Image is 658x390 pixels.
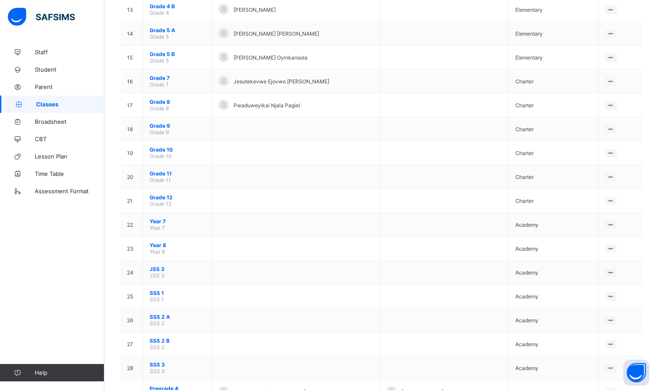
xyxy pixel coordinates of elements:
[150,51,205,57] span: Grade 5 B
[150,361,205,368] span: SSS 3
[8,8,75,26] img: safsims
[150,242,205,248] span: Year 8
[150,99,205,105] span: Grade 8
[515,365,538,371] span: Academy
[150,105,169,112] span: Grade 8
[120,117,143,141] td: 18
[35,153,104,160] span: Lesson Plan
[150,33,169,40] span: Grade 5
[150,272,164,279] span: JSS 3
[120,46,143,69] td: 15
[515,198,534,204] span: Charter
[150,170,205,177] span: Grade 11
[120,213,143,237] td: 22
[150,153,172,159] span: Grade 10
[120,93,143,117] td: 17
[35,66,104,73] span: Student
[150,368,165,374] span: SSS 3
[515,78,534,85] span: Charter
[150,344,164,350] span: SSS 2
[150,290,205,296] span: SSS 1
[233,54,307,61] span: [PERSON_NAME] Oyinkansola
[35,170,104,177] span: Time Table
[150,266,205,272] span: JSS 3
[120,189,143,213] td: 21
[120,261,143,284] td: 24
[120,356,143,380] td: 28
[150,218,205,225] span: Year 7
[150,194,205,201] span: Grade 12
[150,129,169,136] span: Grade 9
[515,126,534,132] span: Charter
[150,57,169,64] span: Grade 5
[515,150,534,156] span: Charter
[515,102,534,109] span: Charter
[150,177,171,183] span: Grade 11
[233,102,300,109] span: Pwaduweyikai Njala Pagiel
[150,3,205,10] span: Grade 4 B
[150,146,205,153] span: Grade 10
[120,308,143,332] td: 26
[36,101,104,108] span: Classes
[515,221,538,228] span: Academy
[150,27,205,33] span: Grade 5 A
[150,314,205,320] span: SSS 2 A
[515,269,538,276] span: Academy
[35,188,104,195] span: Assessment Format
[35,49,104,56] span: Staff
[623,360,649,386] button: Open asap
[35,118,104,125] span: Broadsheet
[515,245,538,252] span: Academy
[150,225,165,231] span: Year 7
[150,81,169,88] span: Grade 7
[150,296,164,303] span: SSS 1
[150,122,205,129] span: Grade 9
[233,30,319,37] span: [PERSON_NAME] [PERSON_NAME]
[515,174,534,180] span: Charter
[515,54,543,61] span: Elementary
[120,141,143,165] td: 19
[120,284,143,308] td: 25
[150,248,165,255] span: Year 8
[233,7,275,13] span: [PERSON_NAME]
[150,75,205,81] span: Grade 7
[515,7,543,13] span: Elementary
[150,320,164,327] span: SSS 2
[120,237,143,261] td: 23
[120,22,143,46] td: 14
[35,136,104,142] span: CBT
[120,165,143,189] td: 20
[515,317,538,324] span: Academy
[150,337,205,344] span: SSS 2 B
[150,201,171,207] span: Grade 12
[515,341,538,347] span: Academy
[120,69,143,93] td: 16
[120,332,143,356] td: 27
[150,10,169,16] span: Grade 4
[233,78,329,85] span: Jesutekevwe Ejovwo [PERSON_NAME]
[515,30,543,37] span: Elementary
[515,293,538,300] span: Academy
[35,369,104,376] span: Help
[35,83,104,90] span: Parent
